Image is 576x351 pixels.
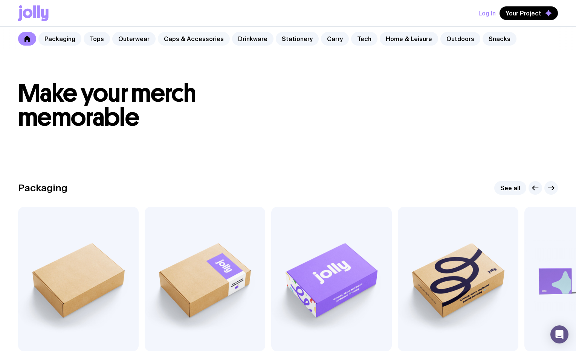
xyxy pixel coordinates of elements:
a: Home & Leisure [380,32,438,46]
span: Make your merch memorable [18,78,196,132]
a: Tops [84,32,110,46]
a: Outerwear [112,32,156,46]
a: Drinkware [232,32,273,46]
a: Snacks [483,32,516,46]
a: Carry [321,32,349,46]
button: Your Project [500,6,558,20]
button: Log In [478,6,496,20]
a: Packaging [38,32,81,46]
span: Your Project [506,9,541,17]
a: Outdoors [440,32,480,46]
a: Caps & Accessories [158,32,230,46]
a: Stationery [276,32,319,46]
h2: Packaging [18,182,67,194]
a: See all [494,181,526,195]
a: Tech [351,32,377,46]
div: Open Intercom Messenger [550,325,568,343]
